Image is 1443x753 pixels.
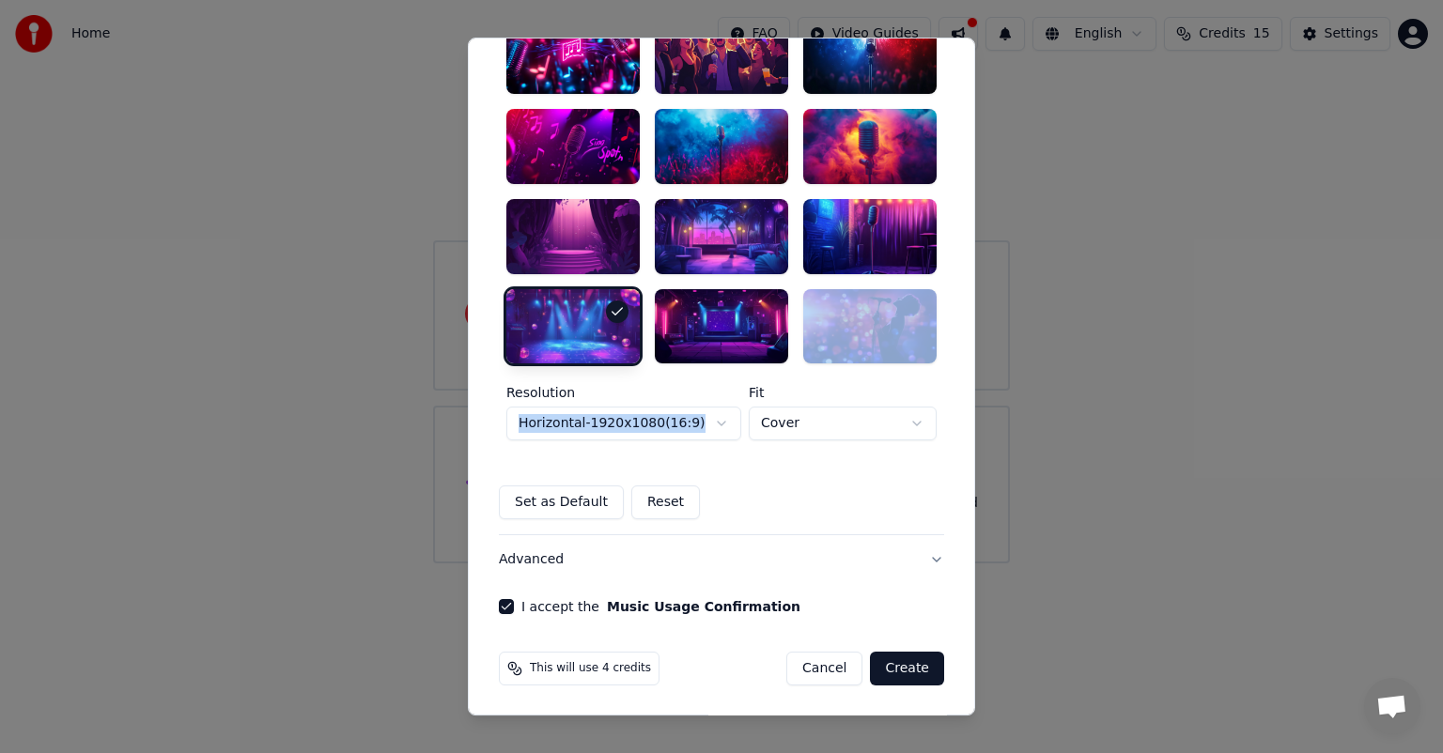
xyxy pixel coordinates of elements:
button: I accept the [607,601,800,614]
button: Reset [631,486,700,520]
button: Create [870,653,944,686]
button: Cancel [786,653,862,686]
label: I accept the [521,601,800,614]
span: This will use 4 credits [530,662,651,677]
button: Advanced [499,536,944,585]
label: Fit [749,387,937,400]
label: Resolution [506,387,741,400]
button: Set as Default [499,486,624,520]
